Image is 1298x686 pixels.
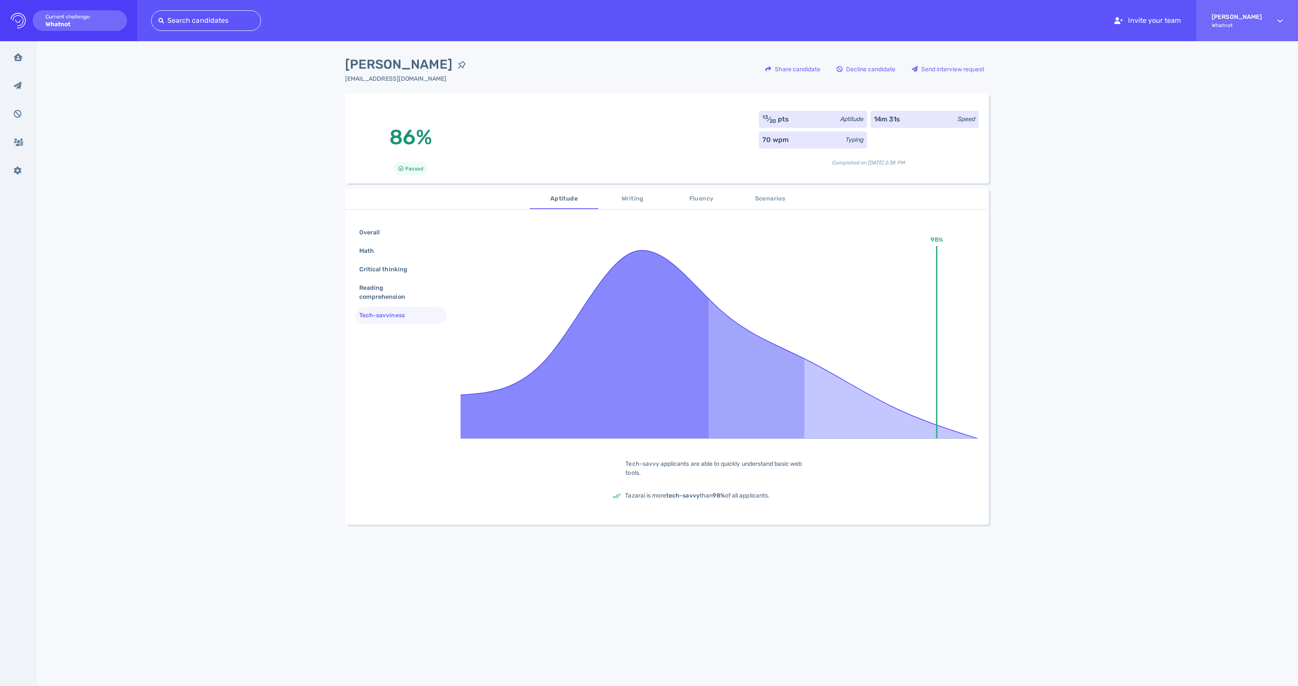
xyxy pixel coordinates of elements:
div: Overall [358,226,390,239]
button: Decline candidate [832,59,900,79]
button: Send interview request [907,59,989,79]
strong: [PERSON_NAME] [1212,13,1262,21]
sup: 13 [762,114,768,120]
div: Typing [846,135,864,144]
sub: 20 [770,118,776,124]
div: Tech-savviness [358,309,415,322]
span: Fluency [672,194,731,204]
div: Click to copy the email address [345,74,471,83]
div: 70 wpm [762,135,789,145]
text: 98% [931,236,943,243]
div: Send interview request [907,59,989,79]
div: Tech-savvy applicants are able to quickly understand basic web tools. [612,459,827,477]
div: 14m 31s [874,114,900,124]
span: Writing [604,194,662,204]
span: Passed [405,164,423,174]
button: Share candidate [761,59,825,79]
div: Math [358,245,384,257]
span: Scenarios [741,194,799,204]
div: ⁄ pts [762,114,789,124]
div: Speed [958,115,975,124]
b: 98% [713,492,725,499]
div: Completed on [DATE] 2:38 PM [759,152,979,167]
span: 86% [389,125,432,149]
div: Reading comprehension [358,282,438,303]
div: Critical thinking [358,263,418,276]
span: Aptitude [535,194,593,204]
span: Whatnot [1212,22,1262,28]
div: Aptitude [840,115,864,124]
b: tech-savvy [666,492,700,499]
span: Tazarai is more than of all applicants. [625,492,770,499]
span: [PERSON_NAME] [345,55,452,74]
